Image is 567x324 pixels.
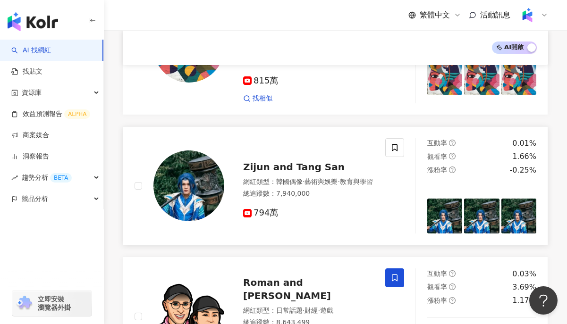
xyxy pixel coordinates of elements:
[243,277,331,301] span: Roman and [PERSON_NAME]
[276,307,303,314] span: 日常話題
[153,150,224,221] img: KOL Avatar
[512,138,536,149] div: 0.01%
[22,167,72,188] span: 趨勢分析
[512,269,536,279] div: 0.03%
[512,282,536,292] div: 3.69%
[449,270,456,277] span: question-circle
[518,6,536,24] img: Kolr%20app%20icon%20%281%29.png
[512,295,536,306] div: 1.17%
[464,60,499,95] img: post-image
[449,153,456,159] span: question-circle
[427,199,462,233] img: post-image
[420,10,450,20] span: 繁體中文
[253,94,272,103] span: 找相似
[464,199,499,233] img: post-image
[501,199,536,233] img: post-image
[449,140,456,146] span: question-circle
[11,152,49,161] a: 洞察報告
[243,208,278,218] span: 794萬
[305,307,318,314] span: 財經
[427,270,447,277] span: 互動率
[449,283,456,290] span: question-circle
[303,178,305,185] span: ·
[11,67,42,76] a: 找貼文
[305,178,338,185] span: 藝術與娛樂
[11,131,49,140] a: 商案媒合
[243,177,374,187] div: 網紅類型 ：
[243,189,374,199] div: 總追蹤數 ： 7,940,000
[8,12,58,31] img: logo
[123,126,548,246] a: KOL AvatarZijun and Tang San網紅類型：韓國偶像·藝術與娛樂·教育與學習總追蹤數：7,940,000794萬互動率question-circle0.01%觀看率ques...
[22,82,42,103] span: 資源庫
[427,297,447,304] span: 漲粉率
[12,291,92,316] a: chrome extension立即安裝 瀏覽器外掛
[449,297,456,304] span: question-circle
[243,76,278,86] span: 815萬
[427,139,447,147] span: 互動率
[509,165,536,175] div: -0.25%
[22,188,48,209] span: 競品分析
[427,283,447,291] span: 觀看率
[243,306,374,316] div: 網紅類型 ：
[529,286,558,315] iframe: Help Scout Beacon - Open
[243,94,272,103] a: 找相似
[480,10,510,19] span: 活動訊息
[501,60,536,95] img: post-image
[338,178,339,185] span: ·
[50,173,72,183] div: BETA
[276,178,303,185] span: 韓國偶像
[11,109,90,119] a: 效益預測報告ALPHA
[320,307,333,314] span: 遊戲
[340,178,373,185] span: 教育與學習
[449,166,456,173] span: question-circle
[512,151,536,162] div: 1.66%
[11,46,51,55] a: searchAI 找網紅
[15,296,34,311] img: chrome extension
[427,166,447,174] span: 漲粉率
[11,174,18,181] span: rise
[427,153,447,160] span: 觀看率
[427,60,462,95] img: post-image
[318,307,320,314] span: ·
[38,295,71,312] span: 立即安裝 瀏覽器外掛
[243,161,345,173] span: Zijun and Tang San
[303,307,305,314] span: ·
